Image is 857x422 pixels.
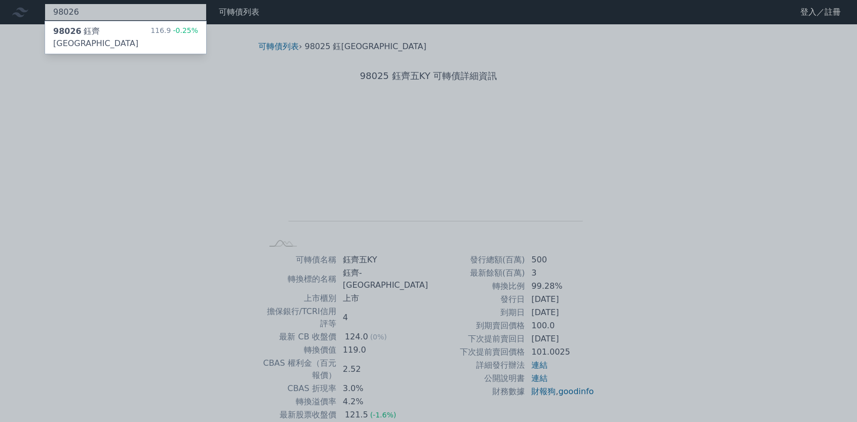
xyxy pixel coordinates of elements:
[53,25,150,50] div: 鈺齊[GEOGRAPHIC_DATA]
[45,21,206,54] a: 98026鈺齊[GEOGRAPHIC_DATA] 116.9-0.25%
[150,25,198,50] div: 116.9
[806,373,857,422] div: 聊天小工具
[806,373,857,422] iframe: Chat Widget
[171,26,198,34] span: -0.25%
[53,26,82,36] span: 98026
